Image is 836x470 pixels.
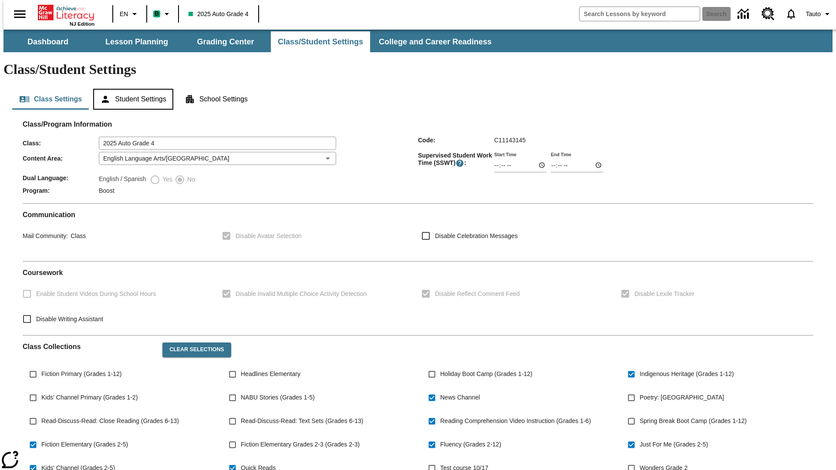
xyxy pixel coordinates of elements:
[241,440,360,449] span: Fiction Elementary Grades 2-3 (Grades 2-3)
[12,89,89,110] button: Class Settings
[99,175,146,185] label: English / Spanish
[99,187,115,194] span: Boost
[440,393,480,402] span: News Channel
[241,416,363,426] span: Read-Discuss-Read: Text Sets (Grades 6-13)
[99,137,336,150] input: Class
[41,393,138,402] span: Kids' Channel Primary (Grades 1-2)
[23,342,155,351] h2: Class Collections
[732,2,756,26] a: Data Center
[23,269,813,328] div: Coursework
[440,369,533,379] span: Holiday Boot Camp (Grades 1-12)
[4,31,91,52] button: Dashboard
[155,8,159,19] span: B
[23,211,813,254] div: Communication
[780,3,802,25] a: Notifications
[185,175,195,184] span: No
[23,175,99,181] span: Dual Language :
[116,6,144,22] button: Language: EN, Select a language
[640,393,724,402] span: Poetry: [GEOGRAPHIC_DATA]
[93,89,173,110] button: Student Settings
[23,269,813,277] h2: Course work
[640,440,708,449] span: Just For Me (Grades 2-5)
[634,289,694,299] span: Disable Lexile Tracker
[455,159,464,168] button: Supervised Student Work Time is the timeframe when students can take LevelSet and when lessons ar...
[93,31,180,52] button: Lesson Planning
[41,416,179,426] span: Read-Discuss-Read: Close Reading (Grades 6-13)
[38,3,94,27] div: Home
[38,4,94,21] a: Home
[435,289,520,299] span: Disable Reflect Comment Feed
[440,440,501,449] span: Fluency (Grades 2-12)
[182,31,269,52] button: Grading Center
[41,440,128,449] span: Fiction Elementary (Grades 2-5)
[162,342,231,357] button: Clear Selections
[150,6,175,22] button: Boost Class color is mint green. Change class color
[3,30,833,52] div: SubNavbar
[241,369,300,379] span: Headlines Elementary
[160,175,172,184] span: Yes
[440,416,591,426] span: Reading Comprehension Video Instruction (Grades 1-6)
[23,211,813,219] h2: Communication
[494,151,516,158] label: Start Time
[271,31,370,52] button: Class/Student Settings
[241,393,315,402] span: NABU Stories (Grades 1-5)
[99,152,336,165] div: English Language Arts/[GEOGRAPHIC_DATA]
[640,416,747,426] span: Spring Break Boot Camp (Grades 1-12)
[3,61,833,77] h1: Class/Student Settings
[68,232,86,239] span: Class
[236,232,302,241] span: Disable Avatar Selection
[23,187,99,194] span: Program :
[418,152,494,168] span: Supervised Student Work Time (SSWT) :
[23,120,813,128] h2: Class/Program Information
[640,369,734,379] span: Indigenous Heritage (Grades 1-12)
[580,7,700,21] input: search field
[418,137,494,144] span: Code :
[3,31,499,52] div: SubNavbar
[23,140,99,147] span: Class :
[36,315,103,324] span: Disable Writing Assistant
[551,151,571,158] label: End Time
[23,155,99,162] span: Content Area :
[236,289,367,299] span: Disable Invalid Multiple Choice Activity Detection
[7,1,33,27] button: Open side menu
[36,289,156,299] span: Enable Student Videos During School Hours
[435,232,518,241] span: Disable Celebration Messages
[494,137,526,144] span: C11143145
[23,129,813,196] div: Class/Program Information
[802,6,836,22] button: Profile/Settings
[189,10,249,19] span: 2025 Auto Grade 4
[372,31,499,52] button: College and Career Readiness
[70,21,94,27] span: NJ Edition
[178,89,255,110] button: School Settings
[756,2,780,26] a: Resource Center, Will open in new tab
[23,232,68,239] span: Mail Community :
[41,369,121,379] span: Fiction Primary (Grades 1-12)
[120,10,128,19] span: EN
[12,89,824,110] div: Class/Student Settings
[806,10,821,19] span: Tauto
